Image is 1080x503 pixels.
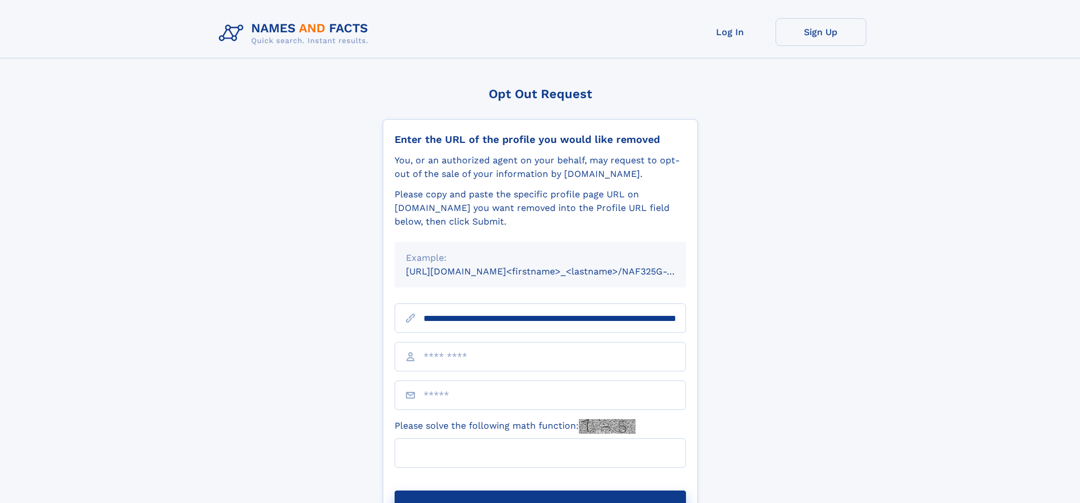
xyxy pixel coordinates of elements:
[395,188,686,229] div: Please copy and paste the specific profile page URL on [DOMAIN_NAME] you want removed into the Pr...
[383,87,698,101] div: Opt Out Request
[406,251,675,265] div: Example:
[395,154,686,181] div: You, or an authorized agent on your behalf, may request to opt-out of the sale of your informatio...
[776,18,866,46] a: Sign Up
[395,419,636,434] label: Please solve the following math function:
[685,18,776,46] a: Log In
[406,266,708,277] small: [URL][DOMAIN_NAME]<firstname>_<lastname>/NAF325G-xxxxxxxx
[395,133,686,146] div: Enter the URL of the profile you would like removed
[214,18,378,49] img: Logo Names and Facts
